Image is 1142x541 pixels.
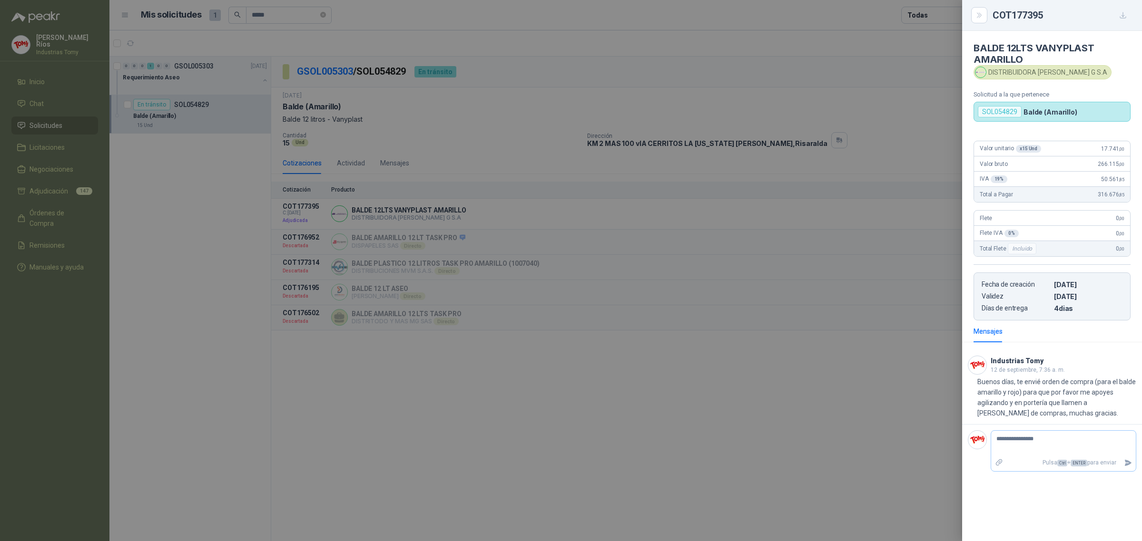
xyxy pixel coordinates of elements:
button: Enviar [1120,454,1136,471]
p: Validez [982,292,1050,300]
div: DISTRIBUIDORA [PERSON_NAME] G S.A [974,65,1112,79]
h3: Industrias Tomy [991,358,1044,364]
span: Total Flete [980,243,1038,254]
div: Mensajes [974,326,1003,337]
button: Close [974,10,985,21]
p: Fecha de creación [982,280,1050,289]
span: ,85 [1119,177,1124,182]
div: x 15 Und [1016,145,1041,153]
img: Company Logo [975,67,986,77]
p: Días de entrega [982,304,1050,312]
div: 0 % [1004,230,1019,237]
div: SOL054829 [978,106,1022,117]
span: IVA [980,175,1007,183]
span: Valor unitario [980,145,1041,153]
span: ,00 [1119,231,1124,236]
span: ,00 [1119,162,1124,167]
p: Pulsa + para enviar [1007,454,1121,471]
span: Flete [980,215,992,222]
p: [DATE] [1054,280,1122,289]
p: Buenos días, te envié orden de compra (para el balde amarillo y rojo) para que por favor me apoye... [977,377,1136,418]
div: 19 % [991,175,1008,183]
div: Incluido [1008,243,1036,254]
span: ,00 [1119,216,1124,221]
span: 0 [1116,215,1124,222]
h4: BALDE 12LTS VANYPLAST AMARILLO [974,42,1131,65]
span: Valor bruto [980,161,1007,167]
span: 12 de septiembre, 7:36 a. m. [991,367,1065,373]
p: [DATE] [1054,292,1122,300]
span: ,85 [1119,192,1124,197]
span: 316.676 [1098,191,1124,198]
span: Flete IVA [980,230,1019,237]
img: Company Logo [968,356,986,374]
p: Balde (Amarillo) [1024,108,1077,116]
div: COT177395 [993,8,1131,23]
label: Adjuntar archivos [991,454,1007,471]
img: Company Logo [968,431,986,449]
p: 4 dias [1054,304,1122,312]
span: Ctrl [1057,460,1067,466]
span: 50.561 [1101,176,1124,183]
p: Solicitud a la que pertenece [974,91,1131,98]
span: 266.115 [1098,161,1124,167]
span: 0 [1116,245,1124,252]
span: ENTER [1071,460,1087,466]
span: ,00 [1119,246,1124,251]
span: Total a Pagar [980,191,1013,198]
span: 17.741 [1101,145,1124,152]
span: 0 [1116,230,1124,237]
span: ,00 [1119,146,1124,152]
